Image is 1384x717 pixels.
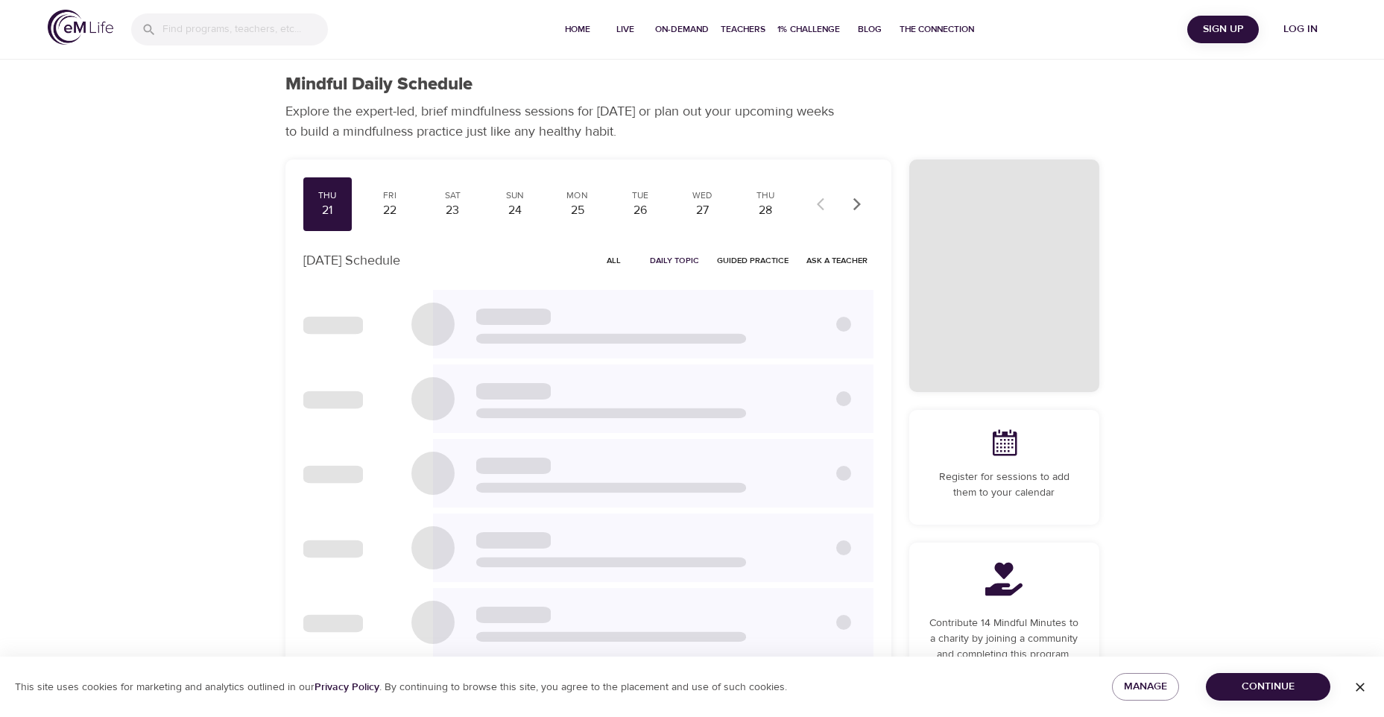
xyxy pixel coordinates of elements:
div: Thu [747,189,784,202]
div: 21 [309,202,347,219]
span: Ask a Teacher [806,253,868,268]
div: Wed [684,189,721,202]
span: Log in [1271,20,1330,39]
div: 22 [371,202,408,219]
p: Contribute 14 Mindful Minutes to a charity by joining a community and completing this program. [927,616,1081,663]
div: Sun [496,189,534,202]
div: 24 [496,202,534,219]
button: Log in [1265,16,1336,43]
div: 26 [622,202,659,219]
button: Daily Topic [644,249,705,272]
span: Continue [1218,677,1318,696]
button: Ask a Teacher [800,249,873,272]
div: 23 [434,202,471,219]
span: Live [607,22,643,37]
div: Tue [622,189,659,202]
div: Sat [434,189,471,202]
img: logo [48,10,113,45]
div: Mon [559,189,596,202]
span: All [596,253,632,268]
h1: Mindful Daily Schedule [285,74,473,95]
div: Fri [371,189,408,202]
button: All [590,249,638,272]
p: Register for sessions to add them to your calendar [927,470,1081,501]
div: 27 [684,202,721,219]
span: Teachers [721,22,765,37]
span: Home [560,22,595,37]
p: [DATE] Schedule [303,250,400,271]
input: Find programs, teachers, etc... [162,13,328,45]
span: Guided Practice [717,253,789,268]
button: Sign Up [1187,16,1259,43]
span: On-Demand [655,22,709,37]
span: The Connection [900,22,974,37]
div: 28 [747,202,784,219]
div: 25 [559,202,596,219]
span: Sign Up [1193,20,1253,39]
button: Manage [1112,673,1179,701]
button: Guided Practice [711,249,794,272]
span: Manage [1124,677,1167,696]
button: Continue [1206,673,1330,701]
span: Daily Topic [650,253,699,268]
div: Thu [309,189,347,202]
p: Explore the expert-led, brief mindfulness sessions for [DATE] or plan out your upcoming weeks to ... [285,101,844,142]
a: Privacy Policy [315,680,379,694]
span: 1% Challenge [777,22,840,37]
span: Blog [852,22,888,37]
